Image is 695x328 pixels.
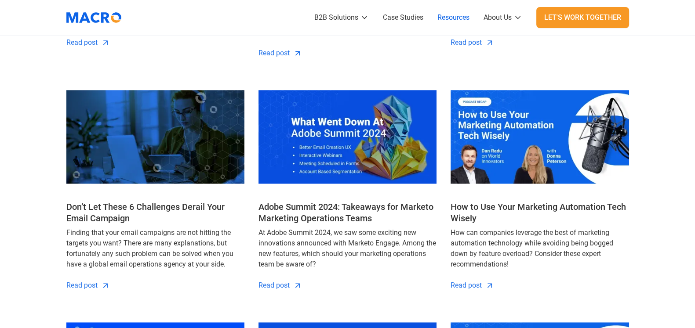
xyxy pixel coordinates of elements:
div: How can companies leverage the best of marketing automation technology while avoiding being bogge... [451,227,629,270]
a: home [66,7,128,29]
a: Adobe Summit 2024: Takeaways for Marketo Marketing Operations Teams [258,201,437,224]
div: B2B Solutions [314,12,358,23]
div: About Us [484,12,512,23]
a: Read post [258,48,302,58]
div: Read post [451,280,482,291]
div: Read post [66,280,98,291]
a: Read post [66,280,110,291]
a: Read post [66,37,110,48]
a: Don’t Let These 6 Challenges Derail Your Email Campaign [66,201,244,224]
div: Read post [258,48,290,58]
img: Macromator Logo [62,7,126,29]
a: Read post [451,280,494,291]
img: Adobe Summit 2024: Takeaways for Marketo Marketing Operations Teams [258,87,437,187]
div: At Adobe Summit 2024, we saw some exciting new innovations announced with Marketo Engage. Among t... [258,227,437,270]
div: Finding that your email campaigns are not hitting the targets you want? There are many explanatio... [66,227,244,270]
div: Read post [258,280,290,291]
img: Don’t Let These 6 Challenges Derail Your Email Campaign [66,87,244,187]
a: Read post [451,37,494,48]
a: Let's Work Together [536,7,629,28]
a: Read post [258,280,302,291]
div: Read post [451,37,482,48]
a: How to Use Your Marketing Automation Tech Wisely [451,201,629,224]
div: Let's Work Together [544,12,621,23]
div: Read post [66,37,98,48]
img: How to Use Your Marketing Automation Tech Wisely [451,87,629,187]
